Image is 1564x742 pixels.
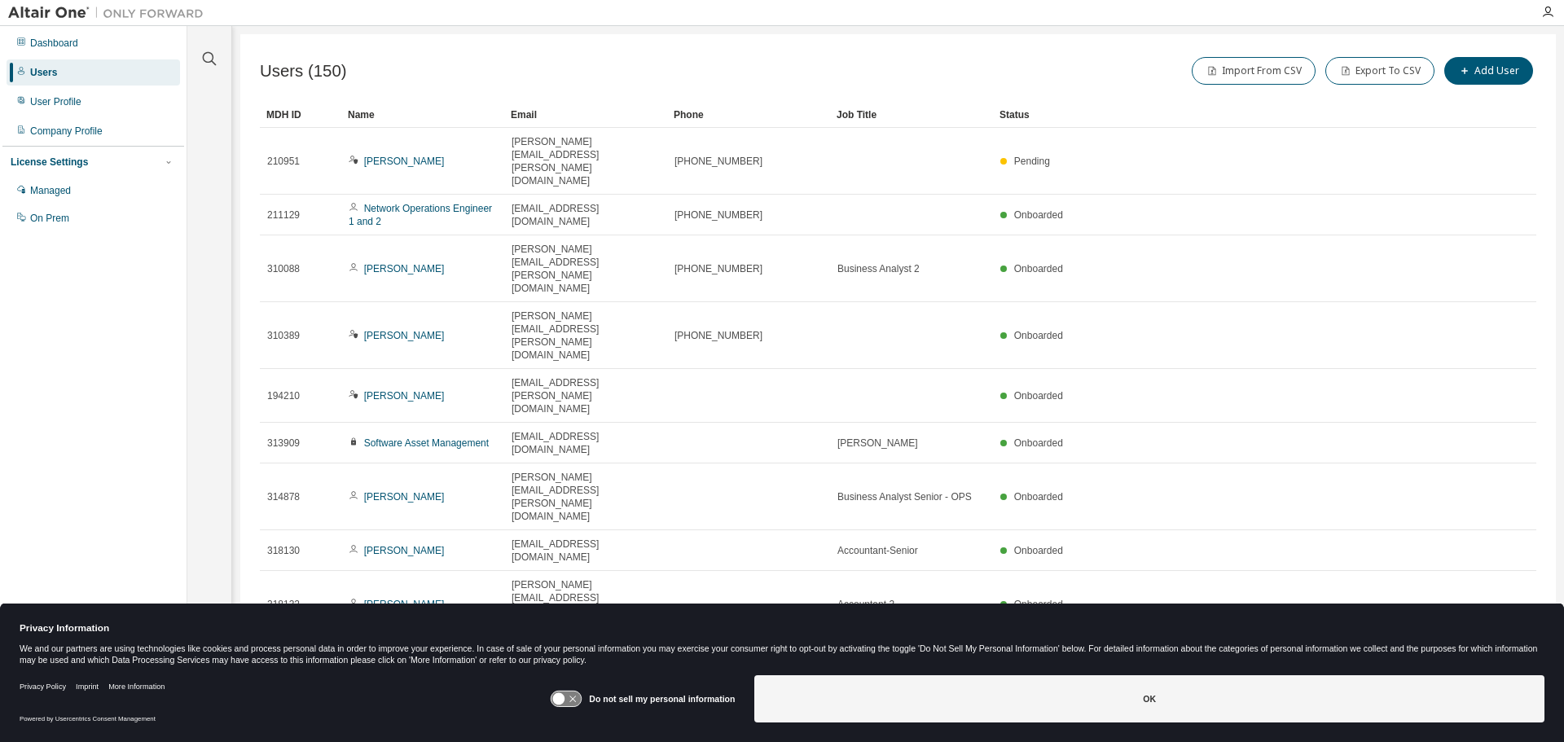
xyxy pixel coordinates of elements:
[511,102,661,128] div: Email
[260,62,347,81] span: Users (150)
[1014,545,1063,556] span: Onboarded
[1014,437,1063,449] span: Onboarded
[837,437,918,450] span: [PERSON_NAME]
[364,390,445,402] a: [PERSON_NAME]
[512,135,660,187] span: [PERSON_NAME][EMAIL_ADDRESS][PERSON_NAME][DOMAIN_NAME]
[364,599,445,610] a: [PERSON_NAME]
[267,437,300,450] span: 313909
[8,5,212,21] img: Altair One
[1014,390,1063,402] span: Onboarded
[267,209,300,222] span: 211129
[512,376,660,415] span: [EMAIL_ADDRESS][PERSON_NAME][DOMAIN_NAME]
[30,184,71,197] div: Managed
[30,95,81,108] div: User Profile
[512,578,660,630] span: [PERSON_NAME][EMAIL_ADDRESS][PERSON_NAME][DOMAIN_NAME]
[30,125,103,138] div: Company Profile
[267,490,300,503] span: 314878
[364,491,445,503] a: [PERSON_NAME]
[674,209,762,222] span: [PHONE_NUMBER]
[1192,57,1316,85] button: Import From CSV
[674,262,762,275] span: [PHONE_NUMBER]
[837,598,894,611] span: Accountant 3
[267,389,300,402] span: 194210
[512,243,660,295] span: [PERSON_NAME][EMAIL_ADDRESS][PERSON_NAME][DOMAIN_NAME]
[674,102,824,128] div: Phone
[364,545,445,556] a: [PERSON_NAME]
[1444,57,1533,85] button: Add User
[364,263,445,274] a: [PERSON_NAME]
[1325,57,1434,85] button: Export To CSV
[267,262,300,275] span: 310088
[674,155,762,168] span: [PHONE_NUMBER]
[837,262,920,275] span: Business Analyst 2
[267,598,300,611] span: 318132
[30,37,78,50] div: Dashboard
[837,102,986,128] div: Job Title
[512,538,660,564] span: [EMAIL_ADDRESS][DOMAIN_NAME]
[1014,156,1050,167] span: Pending
[267,544,300,557] span: 318130
[837,490,972,503] span: Business Analyst Senior - OPS
[1014,599,1063,610] span: Onboarded
[267,329,300,342] span: 310389
[1014,209,1063,221] span: Onboarded
[1014,330,1063,341] span: Onboarded
[266,102,335,128] div: MDH ID
[512,430,660,456] span: [EMAIL_ADDRESS][DOMAIN_NAME]
[11,156,88,169] div: License Settings
[364,330,445,341] a: [PERSON_NAME]
[349,203,492,227] a: Network Operations Engineer 1 and 2
[837,544,918,557] span: Accountant-Senior
[1014,263,1063,274] span: Onboarded
[512,471,660,523] span: [PERSON_NAME][EMAIL_ADDRESS][PERSON_NAME][DOMAIN_NAME]
[1014,491,1063,503] span: Onboarded
[348,102,498,128] div: Name
[30,66,57,79] div: Users
[674,329,762,342] span: [PHONE_NUMBER]
[30,212,69,225] div: On Prem
[267,155,300,168] span: 210951
[364,156,445,167] a: [PERSON_NAME]
[512,310,660,362] span: [PERSON_NAME][EMAIL_ADDRESS][PERSON_NAME][DOMAIN_NAME]
[999,102,1496,128] div: Status
[512,202,660,228] span: [EMAIL_ADDRESS][DOMAIN_NAME]
[364,437,489,449] a: Software Asset Management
